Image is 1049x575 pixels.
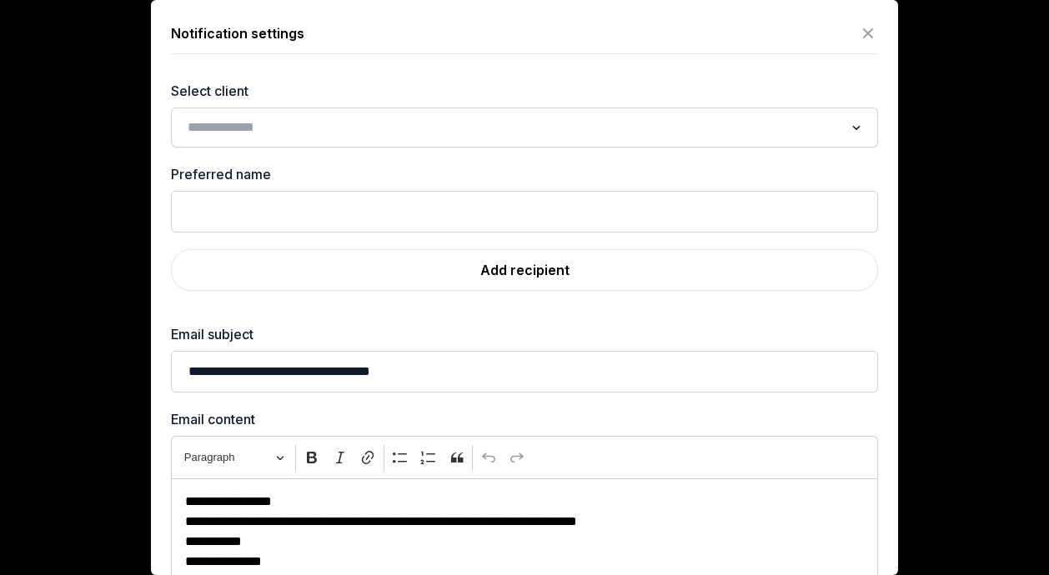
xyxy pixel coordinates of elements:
[179,112,870,142] div: Search for option
[171,23,304,43] div: Notification settings
[171,81,878,101] label: Select client
[181,116,844,139] input: Search for option
[184,447,271,467] span: Paragraph
[171,324,878,344] label: Email subject
[171,249,878,291] a: Add recipient
[171,436,878,478] div: Editor toolbar
[171,164,878,184] label: Preferred name
[177,445,292,471] button: Heading
[171,409,878,429] label: Email content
